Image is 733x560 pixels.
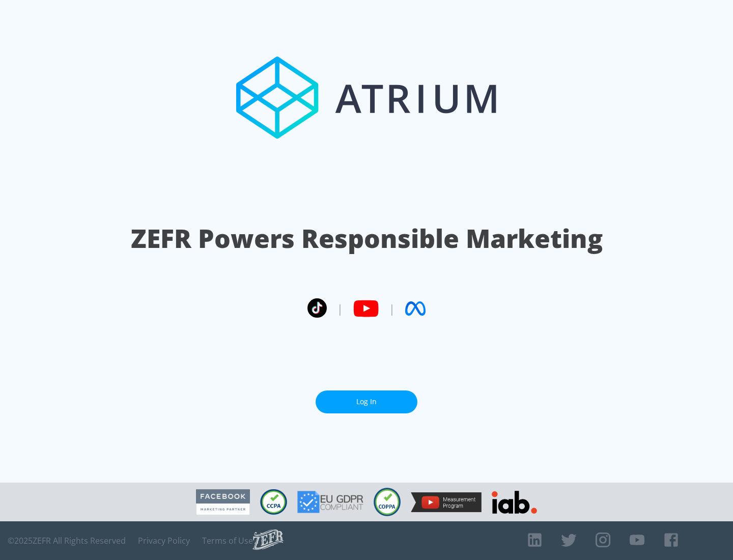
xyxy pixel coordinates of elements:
span: | [337,301,343,316]
a: Terms of Use [202,536,253,546]
span: © 2025 ZEFR All Rights Reserved [8,536,126,546]
img: COPPA Compliant [374,488,401,516]
h1: ZEFR Powers Responsible Marketing [131,221,603,256]
img: GDPR Compliant [297,491,363,513]
img: CCPA Compliant [260,489,287,515]
img: YouTube Measurement Program [411,492,482,512]
span: | [389,301,395,316]
a: Log In [316,390,417,413]
img: IAB [492,491,537,514]
a: Privacy Policy [138,536,190,546]
img: Facebook Marketing Partner [196,489,250,515]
